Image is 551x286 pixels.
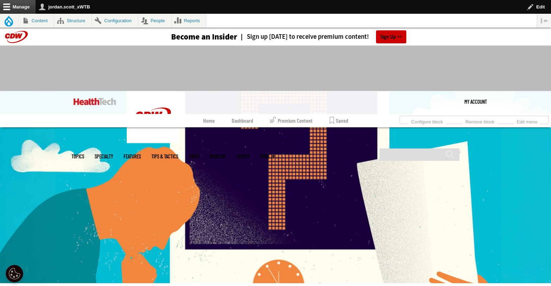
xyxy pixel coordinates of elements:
button: Vertical orientation [537,14,551,28]
a: Dashboard [232,114,253,127]
a: Features [124,154,141,159]
a: MonITor [210,154,226,159]
a: CDW [127,138,180,145]
a: Tips & Tactics [151,154,178,159]
a: Sign up [DATE] to receive premium content! [237,34,369,40]
a: Sign Up [376,30,406,43]
a: Edit menu [514,117,540,125]
a: Configure block [408,117,446,125]
a: My Account [464,91,487,112]
a: Become an Insider [145,33,237,41]
a: Reports [171,14,206,28]
a: Events [236,154,250,159]
a: Saved [330,114,348,127]
img: Home [127,91,180,143]
a: Structure [54,14,92,28]
span: Topics [71,154,84,159]
a: Premium Content [270,114,313,127]
a: Home [203,114,215,127]
a: Remove block [463,117,497,125]
span: More [260,154,275,159]
a: Configuration [92,14,138,28]
span: Specialty [95,154,113,159]
button: Open Preferences [6,265,23,282]
iframe: advertisement [148,53,404,84]
div: User menu [464,91,487,112]
img: Home [74,98,116,105]
a: Video [189,154,199,159]
h3: Become an Insider [171,33,237,41]
a: People [138,14,171,28]
div: Cookie Settings [6,265,23,282]
a: Content [19,14,54,28]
